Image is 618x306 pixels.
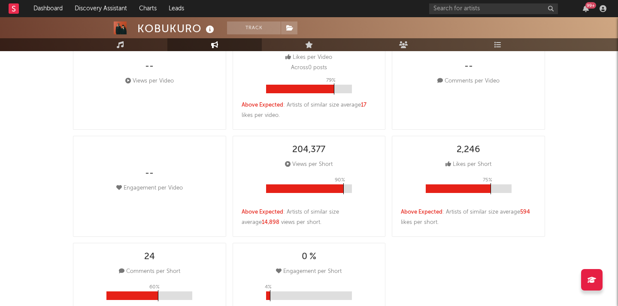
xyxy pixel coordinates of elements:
div: -- [145,61,154,72]
span: 14,898 [262,220,279,225]
span: 594 [520,209,530,215]
p: 90 % [335,175,345,185]
div: -- [464,61,473,72]
div: 2,246 [457,145,480,155]
div: 24 [144,252,155,262]
p: 79 % [326,75,336,86]
p: Across 0 posts [291,63,327,73]
p: 75 % [483,175,492,185]
div: Likes per Video [285,52,332,63]
div: KOBUKURO [137,21,216,36]
div: : Artists of similar size average views per short . [242,207,377,228]
div: : Artists of similar size average likes per short . [401,207,536,228]
input: Search for artists [429,3,558,14]
p: 4 % [265,282,272,292]
div: Comments per Short [119,266,180,277]
button: 99+ [583,5,589,12]
span: Above Expected [401,209,442,215]
div: 0 % [302,252,316,262]
button: Track [227,21,281,34]
div: 99 + [585,2,596,9]
span: Above Expected [242,102,283,108]
div: Engagement per Short [276,266,342,277]
div: Engagement per Video [116,183,183,193]
span: 17 [361,102,367,108]
div: 204,377 [292,145,325,155]
div: Views per Video [125,76,174,86]
div: -- [145,168,154,179]
div: Views per Short [285,159,333,170]
p: 60 % [149,282,160,292]
span: Above Expected [242,209,283,215]
div: : Artists of similar size average likes per video . [242,100,377,121]
div: Likes per Short [445,159,491,170]
div: Comments per Video [437,76,500,86]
